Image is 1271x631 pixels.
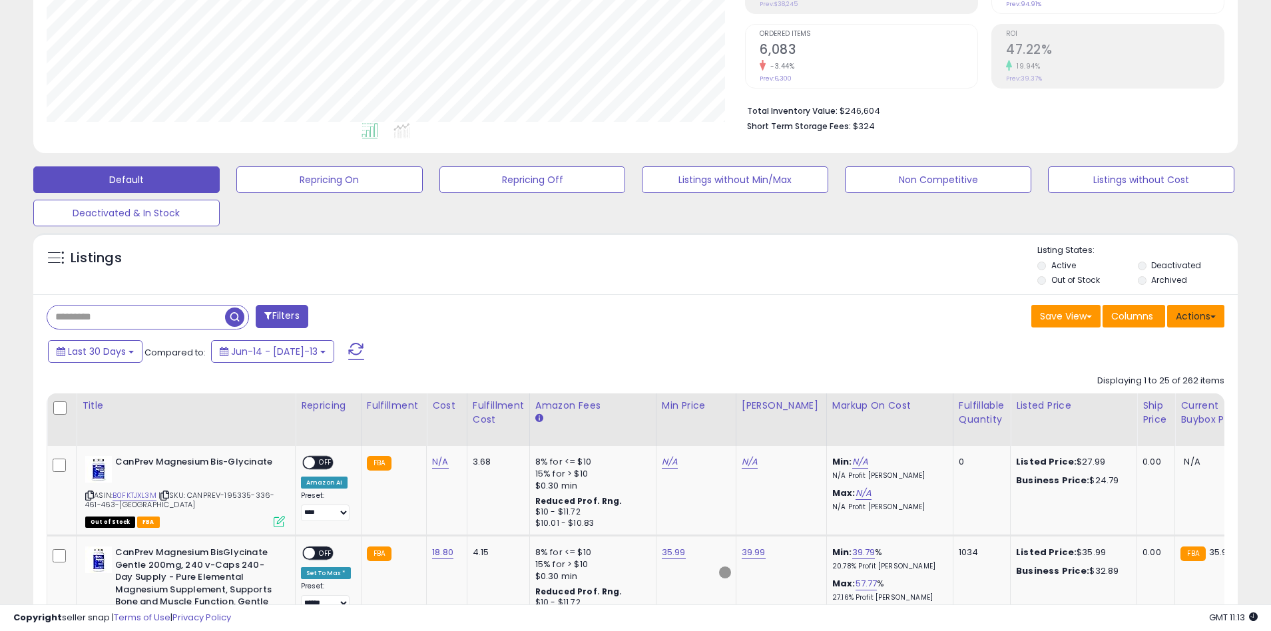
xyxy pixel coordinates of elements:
[172,611,231,624] a: Privacy Policy
[747,102,1214,118] li: $246,604
[301,477,348,489] div: Amazon AI
[1016,456,1127,468] div: $27.99
[115,456,277,472] b: CanPrev Magnesium Bis-Glycinate
[1016,546,1077,558] b: Listed Price:
[662,399,730,413] div: Min Price
[114,611,170,624] a: Terms of Use
[747,120,851,132] b: Short Term Storage Fees:
[832,577,856,590] b: Max:
[662,455,678,469] a: N/A
[852,546,876,559] a: 39.79
[13,612,231,624] div: seller snap | |
[1037,244,1238,257] p: Listing States:
[535,456,646,468] div: 8% for <= $10
[832,455,852,468] b: Min:
[832,399,947,413] div: Markup on Cost
[766,61,794,71] small: -3.44%
[760,75,792,83] small: Prev: 6,300
[367,546,391,561] small: FBA
[535,546,646,558] div: 8% for <= $10
[85,456,285,526] div: ASIN:
[473,399,524,427] div: Fulfillment Cost
[760,42,977,60] h2: 6,083
[85,517,135,528] span: All listings that are currently out of stock and unavailable for purchase on Amazon
[82,399,290,413] div: Title
[367,399,421,413] div: Fulfillment
[742,399,821,413] div: [PERSON_NAME]
[832,546,943,571] div: %
[832,578,943,602] div: %
[959,399,1005,427] div: Fulfillable Quantity
[742,546,766,559] a: 39.99
[535,558,646,570] div: 15% for > $10
[33,166,220,193] button: Default
[535,413,543,425] small: Amazon Fees.
[1031,305,1101,327] button: Save View
[1016,399,1131,413] div: Listed Price
[535,586,623,597] b: Reduced Prof. Rng.
[13,611,62,624] strong: Copyright
[301,491,351,521] div: Preset:
[1143,546,1164,558] div: 0.00
[832,562,943,571] p: 20.78% Profit [PERSON_NAME]
[432,399,461,413] div: Cost
[832,503,943,512] p: N/A Profit [PERSON_NAME]
[315,457,336,469] span: OFF
[367,456,391,471] small: FBA
[1167,305,1224,327] button: Actions
[535,468,646,480] div: 15% for > $10
[432,455,448,469] a: N/A
[845,166,1031,193] button: Non Competitive
[439,166,626,193] button: Repricing Off
[1016,564,1089,577] b: Business Price:
[85,456,112,483] img: 41ipPX1hi9L._SL40_.jpg
[1012,61,1040,71] small: 19.94%
[856,487,872,500] a: N/A
[535,495,623,507] b: Reduced Prof. Rng.
[1151,260,1201,271] label: Deactivated
[137,517,160,528] span: FBA
[832,487,856,499] b: Max:
[1184,455,1200,468] span: N/A
[301,567,351,579] div: Set To Max *
[760,31,977,38] span: Ordered Items
[1006,75,1042,83] small: Prev: 39.37%
[1209,546,1233,558] span: 35.99
[1016,455,1077,468] b: Listed Price:
[211,340,334,363] button: Jun-14 - [DATE]-13
[535,518,646,529] div: $10.01 - $10.83
[71,249,122,268] h5: Listings
[432,546,453,559] a: 18.80
[959,456,1000,468] div: 0
[113,490,156,501] a: B0FKTJXL3M
[535,570,646,582] div: $0.30 min
[1151,274,1187,286] label: Archived
[747,105,838,116] b: Total Inventory Value:
[832,546,852,558] b: Min:
[1180,546,1205,561] small: FBA
[315,548,336,559] span: OFF
[1051,260,1076,271] label: Active
[256,305,308,328] button: Filters
[1051,274,1100,286] label: Out of Stock
[231,345,318,358] span: Jun-14 - [DATE]-13
[853,120,875,132] span: $324
[832,471,943,481] p: N/A Profit [PERSON_NAME]
[473,456,519,468] div: 3.68
[1180,399,1249,427] div: Current Buybox Price
[535,507,646,518] div: $10 - $11.72
[33,200,220,226] button: Deactivated & In Stock
[959,546,1000,558] div: 1034
[1016,546,1127,558] div: $35.99
[236,166,423,193] button: Repricing On
[742,455,758,469] a: N/A
[1097,375,1224,387] div: Displaying 1 to 25 of 262 items
[1006,42,1224,60] h2: 47.22%
[852,455,868,469] a: N/A
[301,399,356,413] div: Repricing
[1103,305,1165,327] button: Columns
[1016,565,1127,577] div: $32.89
[1048,166,1234,193] button: Listings without Cost
[1006,31,1224,38] span: ROI
[642,166,828,193] button: Listings without Min/Max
